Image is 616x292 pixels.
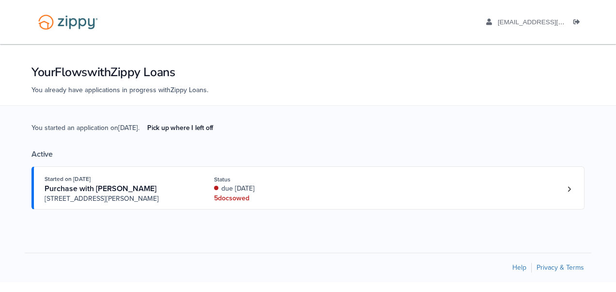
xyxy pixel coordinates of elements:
[498,18,609,26] span: jacquelinemichelle@myyahoo.com
[45,176,91,182] span: Started on [DATE]
[214,194,343,203] div: 5 doc s owed
[32,10,104,34] img: Logo
[486,18,609,28] a: edit profile
[214,175,343,184] div: Status
[512,263,526,272] a: Help
[31,64,585,81] h1: Your Flows with Zippy Loans
[562,182,576,196] a: Loan number 4184939
[31,166,585,210] a: Open loan 4184939
[31,86,208,94] span: You already have applications in progress with Zippy Loans .
[45,194,192,204] span: [STREET_ADDRESS][PERSON_NAME]
[537,263,584,272] a: Privacy & Terms
[45,184,156,194] span: Purchase with [PERSON_NAME]
[31,123,221,149] span: You started an application on [DATE] .
[573,18,584,28] a: Log out
[214,184,343,194] div: due [DATE]
[31,149,585,159] div: Active
[139,120,221,136] a: Pick up where I left off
